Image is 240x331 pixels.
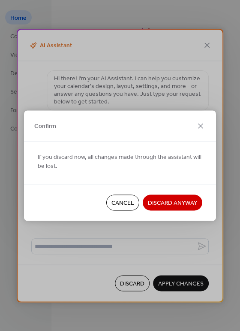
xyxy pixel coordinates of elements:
[38,153,202,171] span: If you discard now, all changes made through the assistant will be lost.
[34,122,56,131] span: Confirm
[106,194,139,210] button: Cancel
[111,199,134,208] span: Cancel
[143,194,202,210] button: Discard Anyway
[148,199,197,208] span: Discard Anyway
